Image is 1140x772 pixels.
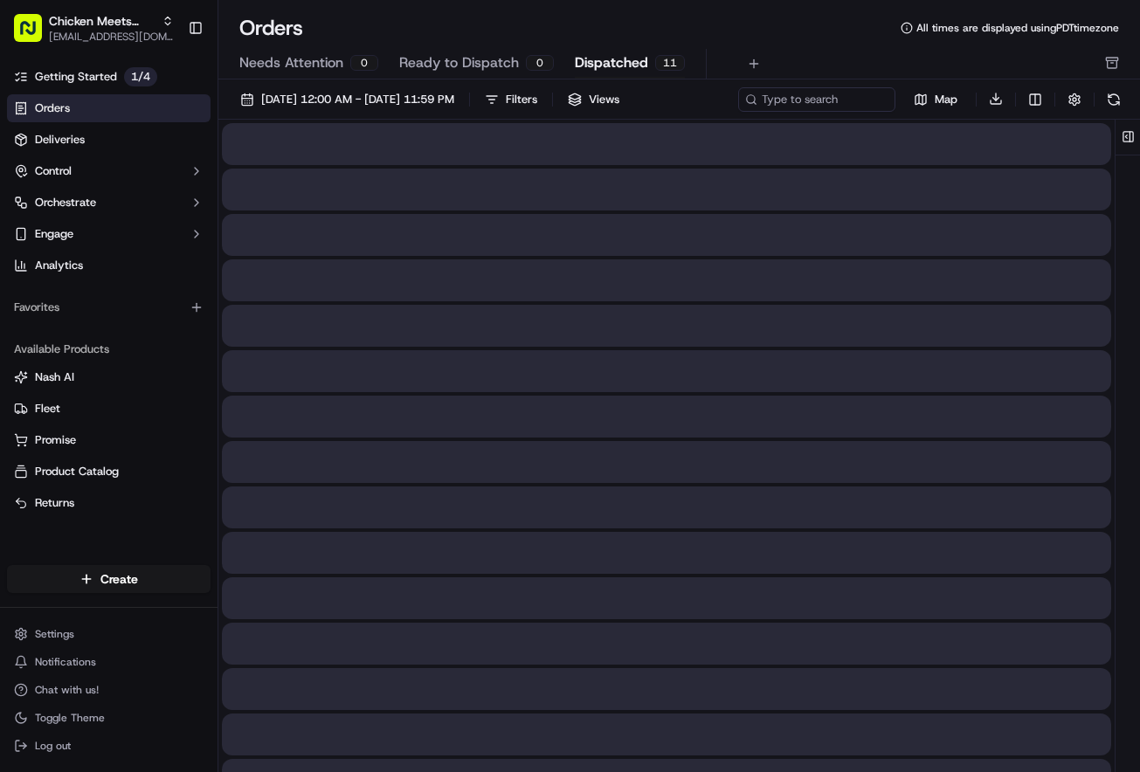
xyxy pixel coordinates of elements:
[124,67,157,86] p: 1 / 4
[575,52,648,73] span: Dispatched
[35,401,60,417] span: Fleet
[14,464,204,479] a: Product Catalog
[297,172,318,193] button: Start new chat
[165,343,280,361] span: API Documentation
[17,167,49,198] img: 1736555255976-a54dd68f-1ca7-489b-9aae-adbdc363a1c4
[7,650,211,674] button: Notifications
[59,184,221,198] div: We're available if you need us!
[35,163,72,179] span: Control
[49,30,174,44] button: [EMAIL_ADDRESS][DOMAIN_NAME]
[7,678,211,702] button: Chat with us!
[7,363,211,391] button: Nash AI
[35,627,74,641] span: Settings
[174,386,211,399] span: Pylon
[935,92,957,107] span: Map
[35,132,85,148] span: Deliveries
[350,55,378,71] div: 0
[7,157,211,185] button: Control
[35,655,96,669] span: Notifications
[123,385,211,399] a: Powered byPylon
[1102,87,1126,112] button: Refresh
[35,369,74,385] span: Nash AI
[14,495,204,511] a: Returns
[35,272,49,286] img: 1736555255976-a54dd68f-1ca7-489b-9aae-adbdc363a1c4
[271,224,318,245] button: See all
[35,711,105,725] span: Toggle Theme
[35,69,117,85] span: Getting Started
[506,92,537,107] div: Filters
[7,458,211,486] button: Product Catalog
[916,21,1119,35] span: All times are displayed using PDT timezone
[17,345,31,359] div: 📗
[17,70,318,98] p: Welcome 👋
[35,195,96,210] span: Orchestrate
[10,336,141,368] a: 📗Knowledge Base
[7,706,211,730] button: Toggle Theme
[14,432,204,448] a: Promise
[35,100,70,116] span: Orders
[655,55,685,71] div: 11
[7,734,211,758] button: Log out
[7,622,211,646] button: Settings
[17,254,45,282] img: Regen Pajulas
[7,293,211,321] div: Favorites
[7,220,211,248] button: Engage
[35,464,119,479] span: Product Catalog
[7,489,211,517] button: Returns
[100,570,138,588] span: Create
[7,63,211,91] a: Getting Started1/4
[141,336,287,368] a: 💻API Documentation
[7,7,181,49] button: Chicken Meets Rice - Cupertino[EMAIL_ADDRESS][DOMAIN_NAME]
[141,271,176,285] span: [DATE]
[239,52,343,73] span: Needs Attention
[45,113,314,131] input: Got a question? Start typing here...
[7,189,211,217] button: Orchestrate
[7,426,211,454] button: Promise
[738,87,895,112] input: Type to search
[7,565,211,593] button: Create
[232,87,462,112] button: [DATE] 12:00 AM - [DATE] 11:59 PM
[59,167,287,184] div: Start new chat
[261,92,454,107] span: [DATE] 12:00 AM - [DATE] 11:59 PM
[7,395,211,423] button: Fleet
[35,432,76,448] span: Promise
[526,55,554,71] div: 0
[17,17,52,52] img: Nash
[560,87,627,112] button: Views
[35,739,71,753] span: Log out
[14,401,204,417] a: Fleet
[54,271,128,285] span: Regen Pajulas
[14,369,204,385] a: Nash AI
[7,94,211,122] a: Orders
[7,252,211,279] a: Analytics
[477,87,545,112] button: Filters
[35,683,99,697] span: Chat with us!
[17,227,117,241] div: Past conversations
[399,52,519,73] span: Ready to Dispatch
[35,495,74,511] span: Returns
[35,343,134,361] span: Knowledge Base
[7,335,211,363] div: Available Products
[239,14,303,42] h1: Orders
[49,12,155,30] button: Chicken Meets Rice - Cupertino
[35,258,83,273] span: Analytics
[131,271,137,285] span: •
[148,345,162,359] div: 💻
[902,89,969,110] button: Map
[589,92,619,107] span: Views
[7,126,211,154] a: Deliveries
[35,226,73,242] span: Engage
